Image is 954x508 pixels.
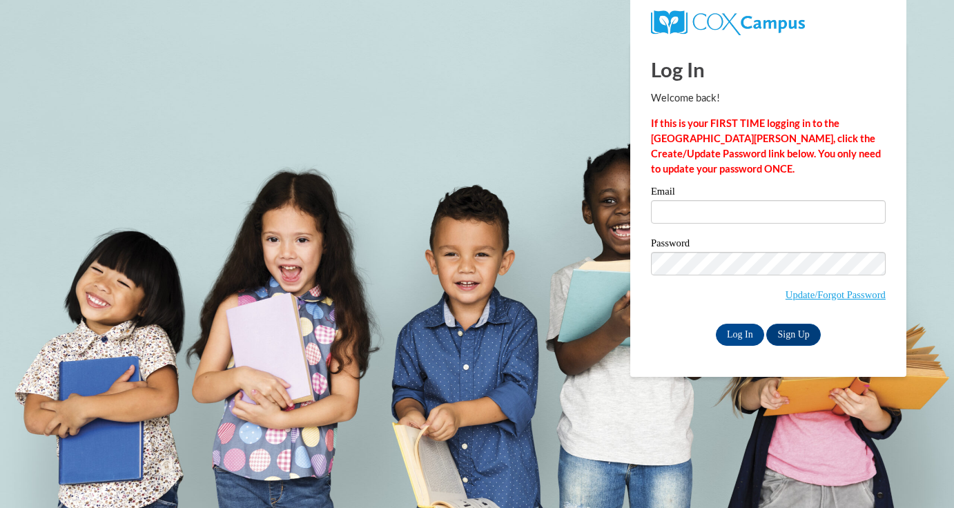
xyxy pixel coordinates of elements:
[651,90,886,106] p: Welcome back!
[651,186,886,200] label: Email
[651,55,886,84] h1: Log In
[766,324,820,346] a: Sign Up
[716,324,764,346] input: Log In
[651,238,886,252] label: Password
[651,10,805,35] img: COX Campus
[651,16,805,28] a: COX Campus
[651,117,881,175] strong: If this is your FIRST TIME logging in to the [GEOGRAPHIC_DATA][PERSON_NAME], click the Create/Upd...
[786,289,886,300] a: Update/Forgot Password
